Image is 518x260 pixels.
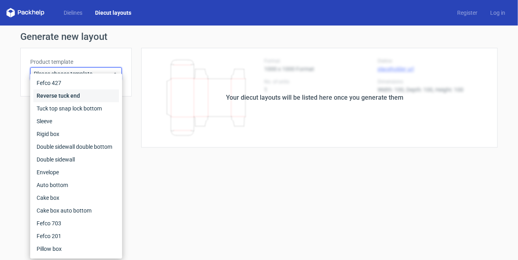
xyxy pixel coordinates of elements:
div: Double sidewall double bottom [33,140,119,153]
a: Dielines [57,9,89,17]
div: Fefco 201 [33,230,119,242]
div: Reverse tuck end [33,89,119,102]
div: Your diecut layouts will be listed here once you generate them [226,93,403,102]
div: Fefco 427 [33,77,119,89]
a: Register [451,9,484,17]
a: Diecut layouts [89,9,138,17]
div: Fefco 703 [33,217,119,230]
label: Product template [30,58,122,66]
div: Pillow box [33,242,119,255]
div: Envelope [33,166,119,179]
div: Cake box auto bottom [33,204,119,217]
div: Auto bottom [33,179,119,191]
h1: Generate new layout [20,32,498,41]
div: Rigid box [33,128,119,140]
div: Cake box [33,191,119,204]
a: Log in [484,9,512,17]
div: Tuck top snap lock bottom [33,102,119,115]
span: Please choose template [34,70,112,78]
div: Sleeve [33,115,119,128]
div: Double sidewall [33,153,119,166]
